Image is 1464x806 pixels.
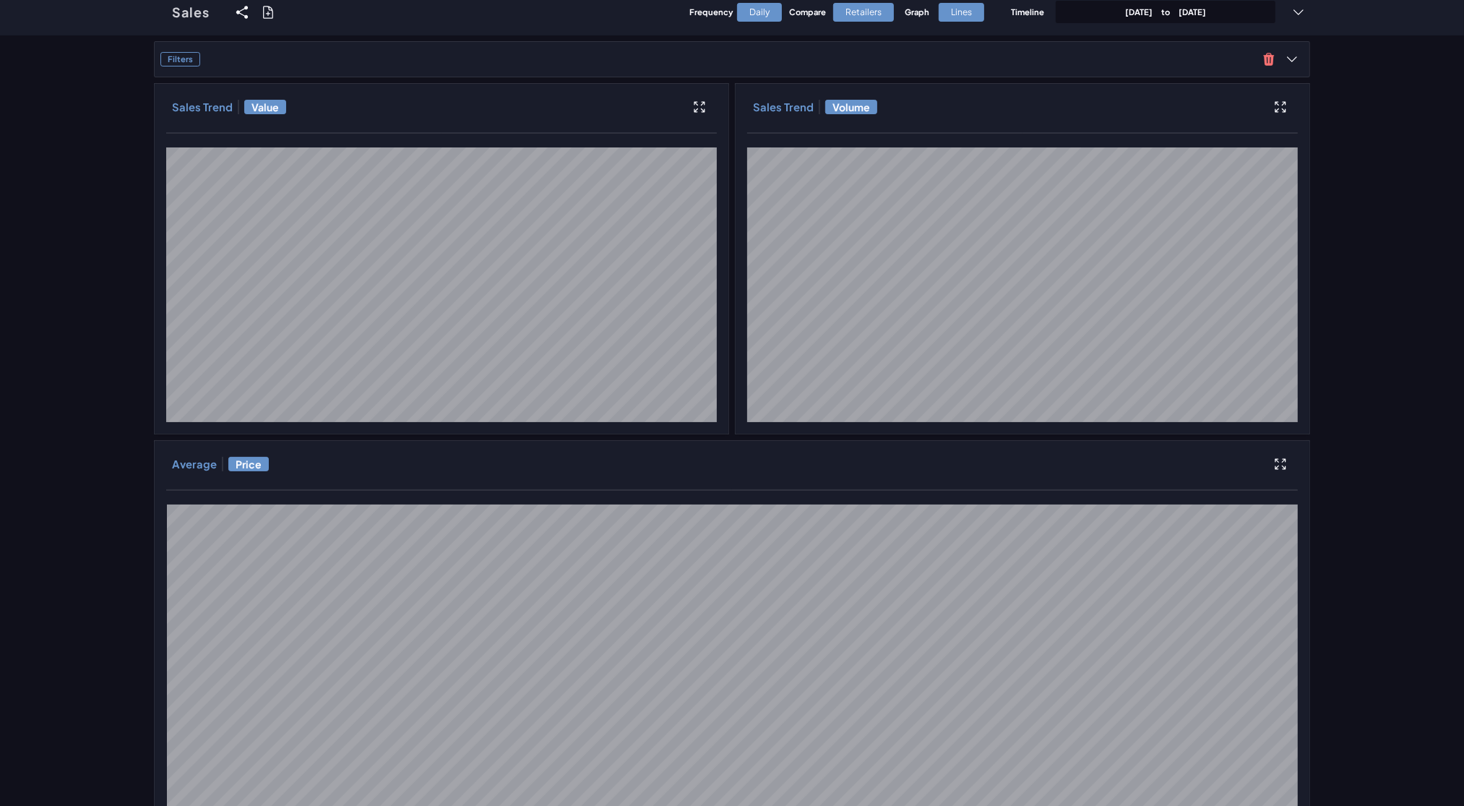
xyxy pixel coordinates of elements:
h4: Timeline [1011,7,1044,17]
h4: Compare [789,7,826,17]
div: Retailers [833,3,894,22]
h4: Frequency [689,7,730,17]
p: [DATE] [DATE] [1125,7,1206,17]
h3: Sales Trend [753,100,814,114]
h4: Graph [905,7,931,17]
span: Price [228,457,269,471]
h3: Sales Trend [172,100,233,114]
h3: Filters [160,52,200,67]
div: Daily [737,3,782,22]
span: Volume [825,100,877,114]
span: to [1153,7,1179,17]
h3: Average [172,457,217,471]
div: Lines [939,3,984,22]
span: Value [244,100,286,114]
